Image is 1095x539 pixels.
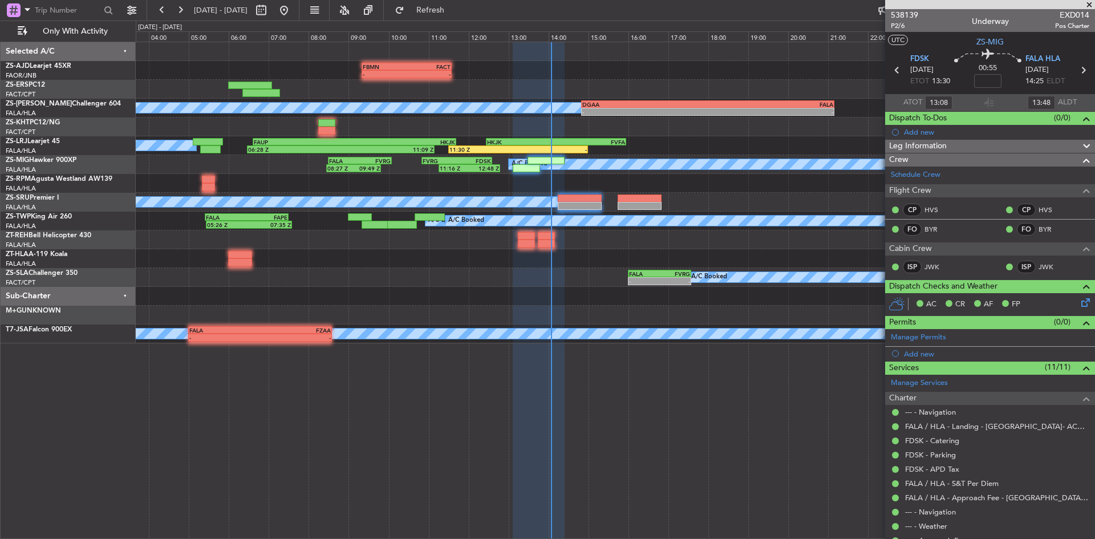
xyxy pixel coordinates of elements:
[6,213,31,220] span: ZS-TWP
[6,326,72,333] a: T7-JSAFalcon 900EX
[247,214,287,221] div: FAPE
[6,138,60,145] a: ZS-LRJLearjet 45
[660,270,691,277] div: FVRG
[910,54,929,65] span: FDSK
[30,27,120,35] span: Only With Activity
[910,76,929,87] span: ETOT
[1025,76,1044,87] span: 14:25
[149,31,189,42] div: 04:00
[254,139,354,145] div: FAUP
[6,241,36,249] a: FALA/HLA
[905,450,956,460] a: FDSK - Parking
[628,31,668,42] div: 16:00
[329,157,360,164] div: FALA
[260,327,331,334] div: FZAA
[6,128,35,136] a: FACT/CPT
[6,307,61,314] a: M+GUNKNOWN
[925,96,952,110] input: --:--
[6,194,30,201] span: ZS-SRU
[340,146,433,153] div: 11:09 Z
[979,63,997,74] span: 00:55
[390,1,458,19] button: Refresh
[6,157,29,164] span: ZS-MIG
[905,507,956,517] a: --- - Navigation
[6,119,30,126] span: ZS-KHT
[932,76,950,87] span: 13:30
[1039,224,1064,234] a: BYR
[868,31,908,42] div: 22:00
[35,2,100,19] input: Trip Number
[206,214,246,221] div: FALA
[660,278,691,285] div: -
[6,307,22,314] span: M+G
[13,22,124,40] button: Only With Activity
[889,112,947,125] span: Dispatch To-Dos
[1017,223,1036,236] div: FO
[1054,112,1070,124] span: (0/0)
[363,71,407,78] div: -
[6,326,29,333] span: T7-JSA
[6,270,29,277] span: ZS-SLA
[984,299,993,310] span: AF
[428,212,464,229] div: A/C Booked
[1012,299,1020,310] span: FP
[360,157,391,164] div: FVRG
[888,35,908,45] button: UTC
[903,223,922,236] div: FO
[889,362,919,375] span: Services
[429,31,469,42] div: 11:00
[6,278,35,287] a: FACT/CPT
[6,232,29,239] span: ZT-REH
[955,299,965,310] span: CR
[924,205,950,215] a: HVS
[889,392,916,405] span: Charter
[6,176,112,183] a: ZS-RPMAgusta Westland AW139
[407,63,451,70] div: FACT
[448,212,484,229] div: A/C Booked
[260,334,331,341] div: -
[708,108,833,115] div: -
[889,316,916,329] span: Permits
[582,108,708,115] div: -
[972,15,1009,27] div: Underway
[229,31,269,42] div: 06:00
[582,101,708,108] div: DGAA
[423,157,457,164] div: FVRG
[691,269,727,286] div: A/C Booked
[6,176,31,183] span: ZS-RPM
[469,165,499,172] div: 12:48 Z
[905,493,1089,502] a: FALA / HLA - Approach Fee - [GEOGRAPHIC_DATA]- ACC # 1800
[6,260,36,268] a: FALA/HLA
[1058,97,1077,108] span: ALDT
[910,64,934,76] span: [DATE]
[6,119,60,126] a: ZS-KHTPC12/NG
[194,5,248,15] span: [DATE] - [DATE]
[905,464,959,474] a: FDSK - APD Tax
[903,261,922,273] div: ISP
[1045,361,1070,373] span: (11/11)
[457,157,491,164] div: FDSK
[6,251,29,258] span: ZT-HLA
[6,63,71,70] a: ZS-AJDLearjet 45XR
[6,222,36,230] a: FALA/HLA
[549,31,589,42] div: 14:00
[904,349,1089,359] div: Add new
[6,213,72,220] a: ZS-TWPKing Air 260
[924,262,950,272] a: JWK
[904,127,1089,137] div: Add new
[189,334,260,341] div: -
[926,299,936,310] span: AC
[903,97,922,108] span: ATOT
[6,90,35,99] a: FACT/CPT
[509,31,549,42] div: 13:00
[589,31,628,42] div: 15:00
[788,31,828,42] div: 20:00
[6,109,36,117] a: FALA/HLA
[6,100,121,107] a: ZS-[PERSON_NAME]Challenger 604
[207,221,249,228] div: 05:26 Z
[469,31,509,42] div: 12:00
[905,479,999,488] a: FALA / HLA - S&T Per Diem
[891,21,918,31] span: P2/6
[6,63,30,70] span: ZS-AJD
[629,278,660,285] div: -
